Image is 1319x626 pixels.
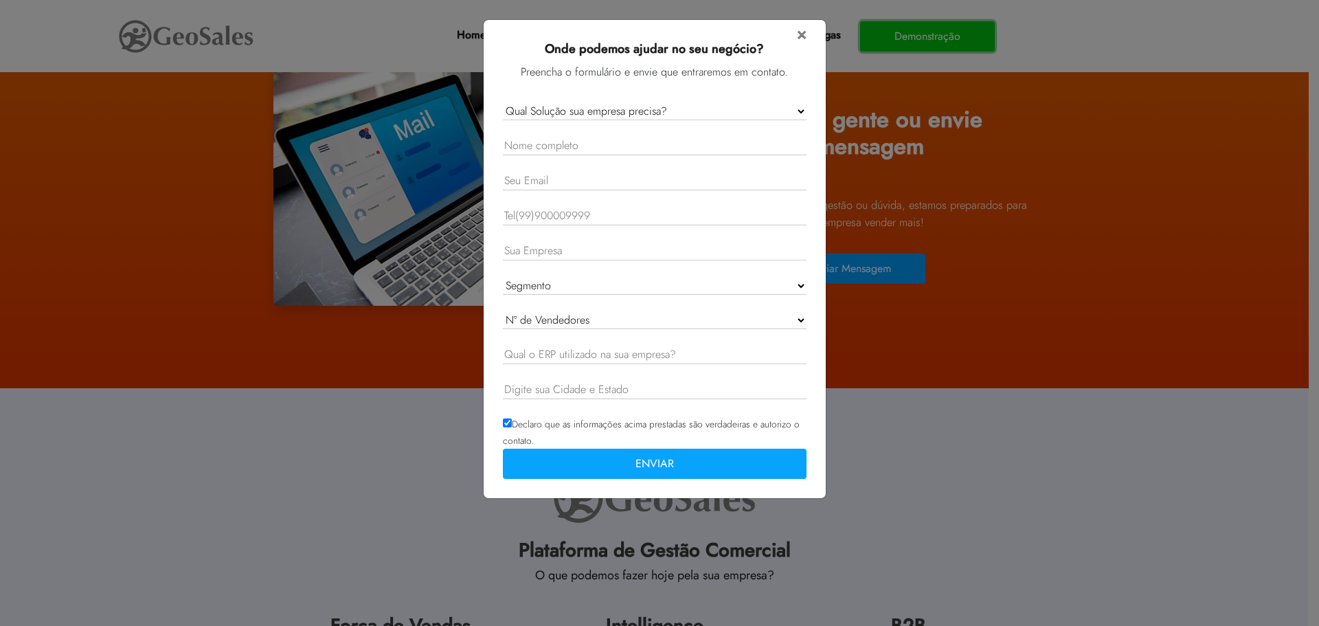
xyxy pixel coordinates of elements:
button: Close [797,25,807,42]
label: Preencha o formulário e envie que entraremos em contato. [521,64,788,80]
button: ENVIAR [503,449,807,479]
input: Digite sua Cidade e Estado [503,381,807,399]
b: Onde podemos ajudar no seu negócio? [545,40,764,58]
input: Nome completo [503,137,807,155]
input: Tel(99)900009999 [503,207,807,225]
input: Seu Email [503,172,807,190]
input: Sua Empresa [503,242,807,260]
small: Declaro que as informações acima prestadas são verdadeiras e autorizo o contato. [503,417,807,473]
input: Qual o ERP utilizado na sua empresa? [503,346,807,364]
span: × [797,21,807,45]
